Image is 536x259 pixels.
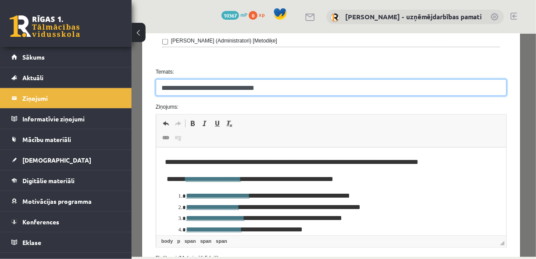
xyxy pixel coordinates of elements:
[222,11,239,20] span: 10367
[22,53,45,61] span: Sākums
[11,109,121,129] a: Informatīvie ziņojumi
[18,34,382,42] label: Temats:
[22,238,41,246] span: Eklase
[18,69,382,77] label: Ziņojums:
[11,191,121,211] a: Motivācijas programma
[11,150,121,170] a: [DEMOGRAPHIC_DATA]
[22,177,75,184] span: Digitālie materiāli
[331,13,339,22] img: Solvita Kozlovska - uzņēmējdarbības pamati
[44,204,50,212] a: p elements
[22,197,92,205] span: Motivācijas programma
[40,99,53,110] a: Atsaistīt
[11,170,121,191] a: Digitālie materiāli
[22,218,59,226] span: Konferences
[11,47,121,67] a: Sākums
[240,11,247,18] span: mP
[28,99,40,110] a: Saite (vadīšanas taustiņš+K)
[92,84,104,96] a: Noņemt stilus
[11,212,121,232] a: Konferences
[10,15,80,37] a: Rīgas 1. Tālmācības vidusskola
[40,84,53,96] a: Atkārtot (vadīšanas taustiņš+Y)
[79,84,92,96] a: Pasvītrojums (vadīšanas taustiņš+U)
[22,156,91,164] span: [DEMOGRAPHIC_DATA]
[22,74,43,82] span: Aktuāli
[67,204,82,212] a: span elements
[55,84,67,96] a: Treknraksts (vadīšanas taustiņš+B)
[11,129,121,149] a: Mācību materiāli
[22,109,121,129] legend: Informatīvie ziņojumi
[51,204,66,212] a: span elements
[18,221,382,229] label: Pielikumi (Maksimāli 5 faili):
[25,114,375,202] iframe: Bagātinātā teksta redaktors, wiswyg-editor-47363853092840-1755158177-521
[22,88,121,108] legend: Ziņojumi
[222,11,247,18] a: 10367 mP
[11,88,121,108] a: Ziņojumi
[39,3,146,11] label: [PERSON_NAME] (Administratori) [Metodiķe]
[11,67,121,88] a: Aktuāli
[249,11,269,18] a: 0 xp
[11,232,121,252] a: Eklase
[345,12,482,21] a: [PERSON_NAME] - uzņēmējdarbības pamati
[249,11,257,20] span: 0
[28,204,43,212] a: body elements
[259,11,264,18] span: xp
[82,204,97,212] a: span elements
[28,84,40,96] a: Atcelt (vadīšanas taustiņš+Z)
[67,84,79,96] a: Slīpraksts (vadīšanas taustiņš+I)
[368,207,373,212] span: Mērogot
[22,135,71,143] span: Mācību materiāli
